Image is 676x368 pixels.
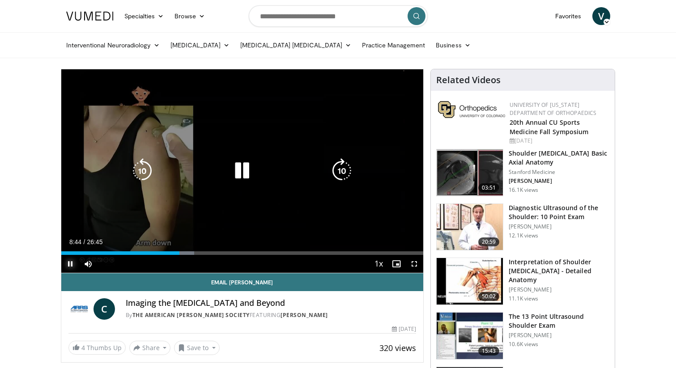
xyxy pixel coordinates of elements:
a: 20:59 Diagnostic Ultrasound of the Shoulder: 10 Point Exam [PERSON_NAME] 12.1K views [436,203,609,251]
h3: Shoulder [MEDICAL_DATA] Basic Axial Anatomy [509,149,609,167]
a: Specialties [119,7,170,25]
img: The American Roentgen Ray Society [68,298,90,320]
span: 03:51 [478,183,500,192]
p: 10.6K views [509,341,538,348]
div: Progress Bar [61,251,424,255]
a: The American [PERSON_NAME] Society [132,311,250,319]
button: Share [129,341,171,355]
img: 2e2aae31-c28f-4877-acf1-fe75dd611276.150x105_q85_crop-smart_upscale.jpg [437,204,503,250]
p: 12.1K views [509,232,538,239]
a: V [592,7,610,25]
a: Email [PERSON_NAME] [61,273,424,291]
span: 15:43 [478,347,500,355]
p: [PERSON_NAME] [509,178,609,185]
video-js: Video Player [61,69,424,273]
img: 843da3bf-65ba-4ef1-b378-e6073ff3724a.150x105_q85_crop-smart_upscale.jpg [437,149,503,196]
a: 15:43 The 13 Point Ultrasound Shoulder Exam [PERSON_NAME] 10.6K views [436,312,609,360]
h3: The 13 Point Ultrasound Shoulder Exam [509,312,609,330]
a: C [94,298,115,320]
h4: Related Videos [436,75,501,85]
h3: Diagnostic Ultrasound of the Shoulder: 10 Point Exam [509,203,609,221]
h4: Imaging the [MEDICAL_DATA] and Beyond [126,298,417,308]
img: VuMedi Logo [66,12,114,21]
span: 20:59 [478,237,500,246]
span: / [84,238,85,245]
a: 4 Thumbs Up [68,341,126,355]
a: Interventional Neuroradiology [61,36,165,54]
h3: Interpretation of Shoulder [MEDICAL_DATA] - Detailed Anatomy [509,258,609,284]
p: [PERSON_NAME] [509,332,609,339]
button: Fullscreen [405,255,423,273]
p: 16.1K views [509,186,538,194]
button: Enable picture-in-picture mode [387,255,405,273]
button: Save to [174,341,220,355]
a: University of [US_STATE] Department of Orthopaedics [510,101,596,117]
a: [MEDICAL_DATA] [MEDICAL_DATA] [235,36,357,54]
a: 50:02 Interpretation of Shoulder [MEDICAL_DATA] - Detailed Anatomy [PERSON_NAME] 11.1K views [436,258,609,305]
a: [MEDICAL_DATA] [165,36,235,54]
span: 50:02 [478,292,500,301]
a: Browse [169,7,210,25]
a: [PERSON_NAME] [281,311,328,319]
a: 20th Annual CU Sports Medicine Fall Symposium [510,118,588,136]
div: [DATE] [392,325,416,333]
div: [DATE] [510,137,608,145]
button: Mute [79,255,97,273]
p: [PERSON_NAME] [509,223,609,230]
a: 03:51 Shoulder [MEDICAL_DATA] Basic Axial Anatomy Stanford Medicine [PERSON_NAME] 16.1K views [436,149,609,196]
a: Practice Management [357,36,430,54]
a: Business [430,36,476,54]
span: 4 [81,343,85,352]
p: [PERSON_NAME] [509,286,609,293]
button: Pause [61,255,79,273]
div: By FEATURING [126,311,417,319]
img: 355603a8-37da-49b6-856f-e00d7e9307d3.png.150x105_q85_autocrop_double_scale_upscale_version-0.2.png [438,101,505,118]
img: 7b323ec8-d3a2-4ab0-9251-f78bf6f4eb32.150x105_q85_crop-smart_upscale.jpg [437,313,503,359]
span: 8:44 [69,238,81,245]
span: 26:45 [87,238,102,245]
span: 320 views [379,343,416,353]
p: 11.1K views [509,295,538,302]
button: Playback Rate [370,255,387,273]
p: Stanford Medicine [509,169,609,176]
img: b344877d-e8e2-41e4-9927-e77118ec7d9d.150x105_q85_crop-smart_upscale.jpg [437,258,503,305]
input: Search topics, interventions [249,5,428,27]
a: Favorites [550,7,587,25]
